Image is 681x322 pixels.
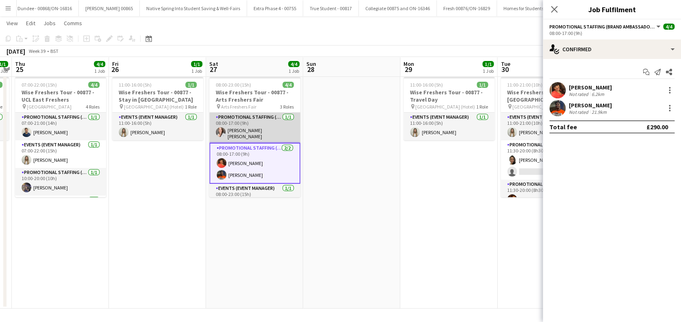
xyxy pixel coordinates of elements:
[111,65,119,74] span: 26
[40,18,59,28] a: Jobs
[303,0,359,16] button: True Student - 00817
[124,104,184,110] span: [GEOGRAPHIC_DATA] (Hotel)
[497,0,566,16] button: Homes for Students - 00825
[359,0,437,16] button: Collegiate 00875 and ON-16346
[209,60,218,67] span: Sat
[15,89,106,103] h3: Wise Freshers Tour - 00877 - UCL East Freshers
[61,18,85,28] a: Comms
[501,89,592,103] h3: Wise Freshers Tour - 00877 - [GEOGRAPHIC_DATA]
[208,65,218,74] span: 27
[569,84,612,91] div: [PERSON_NAME]
[403,89,494,103] h3: Wise Freshers Tour - 00877 - Travel Day
[512,104,557,110] span: [GEOGRAPHIC_DATA]
[590,91,606,97] div: 6.2km
[549,123,577,131] div: Total fee
[209,184,300,211] app-card-role: Events (Event Manager)1/108:00-23:00 (15h)
[306,60,316,67] span: Sun
[209,113,300,143] app-card-role: Promotional Staffing (Brand Ambassadors)1/108:00-17:00 (9h)[PERSON_NAME] [PERSON_NAME]
[543,4,681,15] h3: Job Fulfilment
[477,82,488,88] span: 1/1
[543,39,681,59] div: Confirmed
[476,104,488,110] span: 1 Role
[7,20,18,27] span: View
[14,65,25,74] span: 25
[94,68,105,74] div: 1 Job
[43,20,56,27] span: Jobs
[15,140,106,168] app-card-role: Events (Event Manager)1/107:00-22:00 (15h)[PERSON_NAME]
[27,104,72,110] span: [GEOGRAPHIC_DATA]
[79,0,140,16] button: [PERSON_NAME] 00865
[549,30,674,36] div: 08:00-17:00 (9h)
[15,60,25,67] span: Thu
[140,0,247,16] button: Native Spring Into Student Saving & Well-Fairs
[7,47,25,55] div: [DATE]
[402,65,414,74] span: 29
[282,82,294,88] span: 4/4
[185,82,197,88] span: 1/1
[112,60,119,67] span: Fri
[403,113,494,140] app-card-role: Events (Event Manager)1/111:00-16:00 (5h)[PERSON_NAME]
[23,18,39,28] a: Edit
[112,113,203,140] app-card-role: Events (Event Manager)1/111:00-16:00 (5h)[PERSON_NAME]
[86,104,100,110] span: 4 Roles
[22,82,57,88] span: 07:00-22:00 (15h)
[112,77,203,140] app-job-card: 11:00-16:00 (5h)1/1Wise Freshers Tour - 00877 - Stay in [GEOGRAPHIC_DATA] [GEOGRAPHIC_DATA] (Hote...
[415,104,475,110] span: [GEOGRAPHIC_DATA] (Hotel)
[646,123,668,131] div: £290.00
[209,77,300,197] app-job-card: 08:00-23:00 (15h)4/4Wise Freshers Tour - 00877 - Arts Freshers Fair Arts Freshers Fair3 RolesProm...
[569,102,612,109] div: [PERSON_NAME]
[501,140,592,180] app-card-role: Promotional Staffing (Brand Ambassadors)2A1/211:30-20:00 (8h30m)[PERSON_NAME]
[3,18,21,28] a: View
[501,60,510,67] span: Tue
[247,0,303,16] button: Extra Phase 4 - 00755
[483,68,493,74] div: 1 Job
[94,61,105,67] span: 4/4
[499,65,510,74] span: 30
[221,104,256,110] span: Arts Freshers Fair
[569,109,590,115] div: Not rated
[501,77,592,197] app-job-card: 11:00-21:00 (10h)3/4Wise Freshers Tour - 00877 - [GEOGRAPHIC_DATA] [GEOGRAPHIC_DATA]3 RolesEvents...
[64,20,82,27] span: Comms
[15,113,106,140] app-card-role: Promotional Staffing (Brand Ambassadors)1/107:00-21:00 (14h)[PERSON_NAME]
[15,196,106,223] app-card-role: Promotional Staffing (Brand Ambassadors)1/1
[185,104,197,110] span: 1 Role
[191,61,202,67] span: 1/1
[410,82,443,88] span: 11:00-16:00 (5h)
[280,104,294,110] span: 3 Roles
[403,77,494,140] app-job-card: 11:00-16:00 (5h)1/1Wise Freshers Tour - 00877 - Travel Day [GEOGRAPHIC_DATA] (Hotel)1 RoleEvents ...
[15,168,106,196] app-card-role: Promotional Staffing (Brand Ambassadors)1/110:00-20:00 (10h)[PERSON_NAME]
[288,61,299,67] span: 4/4
[209,143,300,184] app-card-role: Promotional Staffing (Brand Ambassadors)2/208:00-17:00 (9h)[PERSON_NAME][PERSON_NAME]
[216,82,251,88] span: 08:00-23:00 (15h)
[119,82,152,88] span: 11:00-16:00 (5h)
[27,48,47,54] span: Week 39
[191,68,202,74] div: 1 Job
[209,89,300,103] h3: Wise Freshers Tour - 00877 - Arts Freshers Fair
[590,109,608,115] div: 21.9km
[549,24,661,30] button: Promotional Staffing (Brand Ambassadors)
[305,65,316,74] span: 28
[26,20,35,27] span: Edit
[403,60,414,67] span: Mon
[501,180,592,207] app-card-role: Promotional Staffing (Brand Ambassadors)1/111:30-20:00 (8h30m)[PERSON_NAME]
[288,68,299,74] div: 1 Job
[88,82,100,88] span: 4/4
[437,0,497,16] button: Fresh 00876/ON-16829
[50,48,59,54] div: BST
[663,24,674,30] span: 4/4
[549,24,655,30] span: Promotional Staffing (Brand Ambassadors)
[482,61,494,67] span: 1/1
[15,77,106,197] app-job-card: 07:00-22:00 (15h)4/4Wise Freshers Tour - 00877 - UCL East Freshers [GEOGRAPHIC_DATA]4 RolesPromot...
[569,91,590,97] div: Not rated
[112,89,203,103] h3: Wise Freshers Tour - 00877 - Stay in [GEOGRAPHIC_DATA]
[507,82,542,88] span: 11:00-21:00 (10h)
[501,113,592,140] app-card-role: Events (Event Manager)1/111:00-21:00 (10h)[PERSON_NAME]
